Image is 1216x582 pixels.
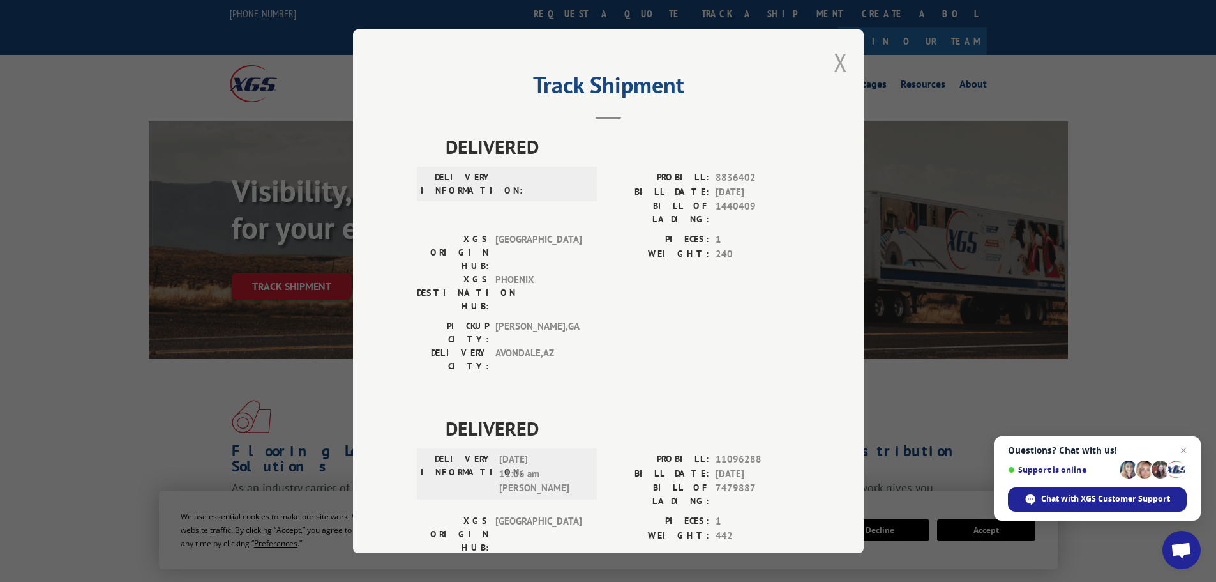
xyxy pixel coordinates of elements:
span: 1 [716,514,800,529]
label: DELIVERY CITY: [417,346,489,373]
label: BILL DATE: [608,185,709,199]
span: Close chat [1176,443,1191,458]
label: XGS DESTINATION HUB: [417,273,489,313]
span: DELIVERED [446,414,800,443]
span: 1 [716,233,800,247]
span: Support is online [1008,465,1115,475]
label: DELIVERY INFORMATION: [421,452,493,496]
span: 11096288 [716,452,800,467]
label: DELIVERY INFORMATION: [421,171,493,197]
label: BILL OF LADING: [608,481,709,508]
label: PROBILL: [608,171,709,185]
button: Close modal [834,45,848,79]
label: XGS ORIGIN HUB: [417,514,489,555]
span: DELIVERED [446,132,800,161]
label: PROBILL: [608,452,709,467]
label: PIECES: [608,233,709,247]
span: 8836402 [716,171,800,185]
div: Open chat [1162,531,1201,569]
span: [DATE] [716,185,800,199]
span: [GEOGRAPHIC_DATA] [495,233,582,273]
span: 442 [716,528,800,543]
span: [DATE] 11:06 am [PERSON_NAME] [499,452,585,496]
span: AVONDALE , AZ [495,346,582,373]
span: 7479887 [716,481,800,508]
div: Chat with XGS Customer Support [1008,487,1187,512]
label: XGS ORIGIN HUB: [417,233,489,273]
span: [DATE] [716,466,800,481]
span: Chat with XGS Customer Support [1041,493,1170,505]
span: [PERSON_NAME] , GA [495,319,582,346]
label: WEIGHT: [608,247,709,261]
h2: Track Shipment [417,76,800,100]
label: PIECES: [608,514,709,529]
label: BILL DATE: [608,466,709,481]
label: BILL OF LADING: [608,199,709,226]
span: [GEOGRAPHIC_DATA] [495,514,582,555]
span: Questions? Chat with us! [1008,445,1187,456]
label: WEIGHT: [608,528,709,543]
span: PHOENIX [495,273,582,313]
span: 240 [716,247,800,261]
span: 1440409 [716,199,800,226]
label: PICKUP CITY: [417,319,489,346]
